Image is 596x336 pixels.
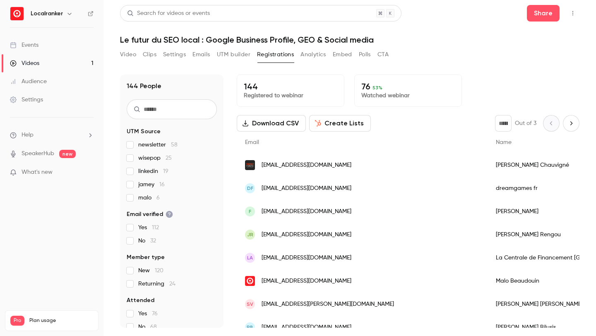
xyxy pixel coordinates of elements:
[563,115,579,132] button: Next page
[166,155,172,161] span: 25
[150,238,156,244] span: 32
[245,276,255,286] img: localranker.fr
[152,225,159,230] span: 112
[515,119,536,127] p: Out of 3
[247,324,253,331] span: PB
[377,48,389,61] button: CTA
[527,5,560,22] button: Share
[138,223,159,232] span: Yes
[10,59,39,67] div: Videos
[138,310,158,318] span: Yes
[262,323,351,332] span: [EMAIL_ADDRESS][DOMAIN_NAME]
[155,268,163,274] span: 120
[159,182,165,187] span: 16
[171,142,178,148] span: 58
[31,10,63,18] h6: Localranker
[372,85,382,91] span: 53 %
[262,184,351,193] span: [EMAIL_ADDRESS][DOMAIN_NAME]
[143,48,156,61] button: Clips
[262,207,351,216] span: [EMAIL_ADDRESS][DOMAIN_NAME]
[120,35,579,45] h1: Le futur du SEO local : Google Business Profile, GEO & Social media
[247,231,253,238] span: JR
[309,115,371,132] button: Create Lists
[247,300,253,308] span: SV
[138,237,156,245] span: No
[496,139,512,145] span: Name
[22,131,34,139] span: Help
[150,324,157,330] span: 68
[152,311,158,317] span: 76
[127,253,165,262] span: Member type
[10,41,38,49] div: Events
[10,77,47,86] div: Audience
[138,194,160,202] span: malo
[163,168,168,174] span: 19
[120,48,136,61] button: Video
[138,180,165,189] span: jamey
[138,323,157,331] span: No
[257,48,294,61] button: Registrations
[262,254,351,262] span: [EMAIL_ADDRESS][DOMAIN_NAME]
[138,280,175,288] span: Returning
[262,277,351,286] span: [EMAIL_ADDRESS][DOMAIN_NAME]
[217,48,250,61] button: UTM builder
[245,139,259,145] span: Email
[333,48,352,61] button: Embed
[138,266,163,275] span: New
[138,154,172,162] span: wisepop
[244,82,337,91] p: 144
[127,127,161,136] span: UTM Source
[361,91,455,100] p: Watched webinar
[163,48,186,61] button: Settings
[127,296,154,305] span: Attended
[237,115,306,132] button: Download CSV
[300,48,326,61] button: Analytics
[169,281,175,287] span: 24
[359,48,371,61] button: Polls
[10,7,24,20] img: Localranker
[10,96,43,104] div: Settings
[262,161,351,170] span: [EMAIL_ADDRESS][DOMAIN_NAME]
[247,185,253,192] span: df
[29,317,93,324] span: Plan usage
[566,7,579,20] button: Top Bar Actions
[247,254,253,262] span: LA
[127,210,173,218] span: Email verified
[262,300,394,309] span: [EMAIL_ADDRESS][PERSON_NAME][DOMAIN_NAME]
[10,131,94,139] li: help-dropdown-opener
[244,91,337,100] p: Registered to webinar
[138,167,168,175] span: linkedin
[127,81,161,91] h1: 144 People
[262,230,351,239] span: [EMAIL_ADDRESS][DOMAIN_NAME]
[361,82,455,91] p: 76
[22,149,54,158] a: SpeakerHub
[59,150,76,158] span: new
[249,208,251,215] span: f
[192,48,210,61] button: Emails
[156,195,160,201] span: 6
[22,168,53,177] span: What's new
[127,9,210,18] div: Search for videos or events
[10,316,24,326] span: Pro
[138,141,178,149] span: newsletter
[245,160,255,170] img: turbofonte.com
